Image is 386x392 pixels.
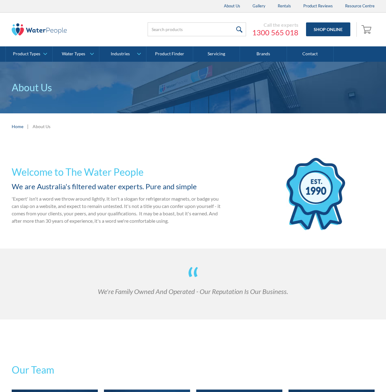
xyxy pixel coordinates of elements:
[26,123,30,130] div: |
[33,123,50,130] div: About Us
[98,287,288,296] em: We're Family Owned And Operated - Our Reputation Is Our Business.
[99,46,146,62] a: Industries
[6,46,52,62] a: Product Types
[12,181,221,192] h2: We are Australia's filtered water experts. Pure and simple
[12,165,221,179] h1: Welcome to The Water People
[240,46,287,62] a: Brands
[12,80,375,95] p: About Us
[252,22,298,28] div: Call the experts
[13,51,40,57] div: Product Types
[12,23,67,36] img: The Water People
[12,363,375,377] h2: Our Team
[306,22,350,36] a: Shop Online
[148,22,246,36] input: Search products
[111,51,130,57] div: Industries
[360,22,375,37] a: Open cart
[193,46,240,62] a: Servicing
[146,46,193,62] a: Product Finder
[287,46,334,62] a: Contact
[12,195,221,225] p: 'Expert' isn't a word we throw around lightly. It isn't a slogan for refrigerator magnets, or bad...
[286,158,345,230] img: ribbon icon
[62,51,85,57] div: Water Types
[12,123,23,130] a: Home
[53,46,99,62] a: Water Types
[252,28,298,37] a: 1300 565 018
[361,24,373,34] img: shopping cart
